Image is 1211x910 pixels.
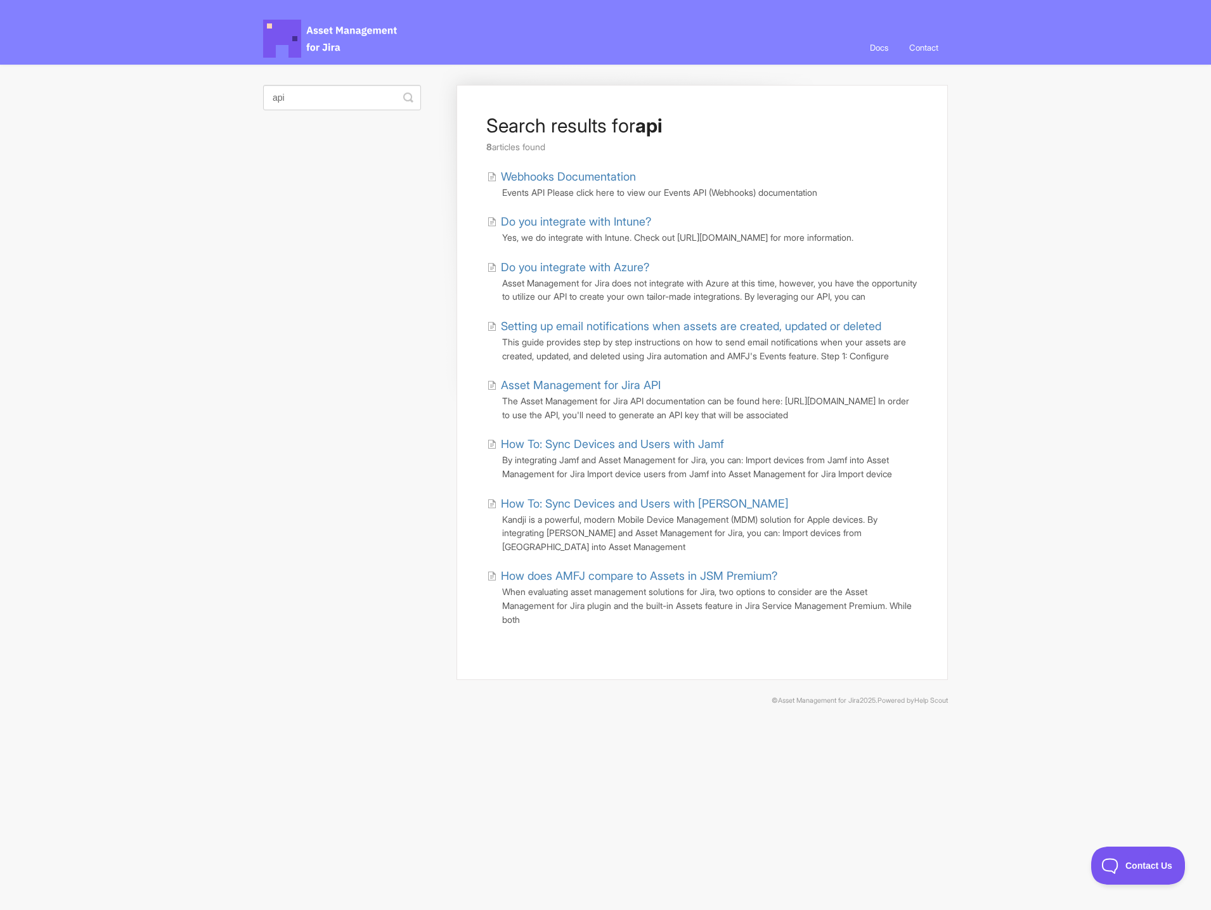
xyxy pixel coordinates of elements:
a: Asset Management for Jira [778,696,860,705]
p: Kandji is a powerful, modern Mobile Device Management (MDM) solution for Apple devices. By integr... [502,513,918,554]
span: Powered by [877,696,948,705]
p: When evaluating asset management solutions for Jira, two options to consider are the Asset Manage... [502,585,918,626]
a: Docs [860,30,898,65]
strong: api [635,114,663,137]
iframe: Toggle Customer Support [1091,847,1186,885]
strong: 8 [486,141,492,152]
a: Asset Management for Jira API [487,376,661,394]
a: Setting up email notifications when assets are created, updated or deleted [487,317,881,335]
h1: Search results for [486,114,918,137]
p: The Asset Management for Jira API documentation can be found here: [URL][DOMAIN_NAME] In order to... [502,394,918,421]
a: Webhooks Documentation [487,168,636,185]
input: Search [263,85,421,110]
a: How To: Sync Devices and Users with [PERSON_NAME] [487,495,789,512]
a: How To: Sync Devices and Users with Jamf [487,435,724,452]
a: How does AMFJ compare to Assets in JSM Premium? [487,567,777,584]
p: articles found [486,140,918,154]
p: By integrating Jamf and Asset Management for Jira, you can: Import devices from Jamf into Asset M... [502,453,918,480]
p: Asset Management for Jira does not integrate with Azure at this time, however, you have the oppor... [502,276,918,304]
a: Do you integrate with Azure? [487,259,649,276]
p: This guide provides step by step instructions on how to send email notifications when your assets... [502,335,918,362]
a: Do you integrate with Intune? [487,213,651,230]
p: Events API Please click here to view our Events API (Webhooks) documentation [502,186,918,200]
a: Help Scout [914,696,948,705]
span: Asset Management for Jira Docs [263,20,399,58]
p: © 2025. [263,695,948,707]
a: Contact [900,30,948,65]
p: Yes, we do integrate with Intune. Check out [URL][DOMAIN_NAME] for more information. [502,231,918,245]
